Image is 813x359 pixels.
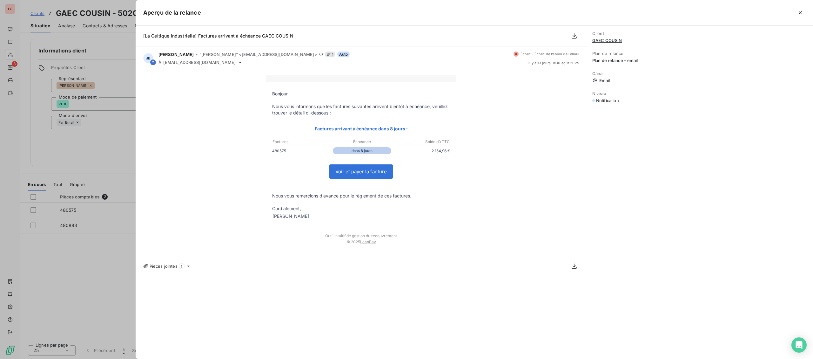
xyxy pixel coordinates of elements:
p: Nous vous informons que les factures suivantes arrivent bientôt à échéance, veuillez trouver le d... [272,103,450,116]
p: dans 8 jours [333,147,392,154]
a: Voir et payer la facture [330,165,393,178]
span: il y a 19 jours , le 30 août 2025 [528,61,579,65]
span: [EMAIL_ADDRESS][DOMAIN_NAME] [163,60,236,65]
span: Client [592,31,808,36]
span: 1 [179,263,185,269]
span: - [196,52,198,56]
span: Pièces jointes [150,264,178,269]
span: Échec - Échec de l’envoi de l’email [521,52,579,56]
span: [La Celtique Industrielle] Factures arrivant à échéance GAEC COUSIN [143,33,293,38]
a: LeanPay [360,239,376,244]
p: Échéance [333,139,391,145]
div: Open Intercom Messenger [791,337,807,353]
span: "[PERSON_NAME]" <[EMAIL_ADDRESS][DOMAIN_NAME]> [199,52,317,57]
span: Auto [337,52,350,57]
p: Factures [272,139,332,145]
span: Email [592,78,808,83]
p: Cordialement, [272,205,450,212]
span: Notification [596,98,619,103]
p: Solde dû TTC [392,139,450,145]
span: À [158,60,161,65]
p: Nous vous remercions d’avance pour le règlement de ces factures. [272,193,450,199]
span: GAEC COUSIN [592,38,808,43]
span: Niveau [592,91,808,96]
p: 480575 [272,148,333,154]
p: Factures arrivant à échéance dans 8 jours : [272,125,450,132]
span: [PERSON_NAME] [158,52,194,57]
span: Plan de relance [592,51,808,56]
span: 1 [325,52,335,57]
td: © 2025 [266,238,456,251]
div: [PERSON_NAME] [272,213,309,219]
td: Outil intuitif de gestion du recouvrement [266,227,456,238]
div: JB [143,53,153,63]
span: Plan de relance - email [592,58,808,63]
p: Bonjour [272,91,450,97]
p: 2 154,96 € [391,148,450,154]
span: Canal [592,71,808,76]
h5: Aperçu de la relance [143,8,201,17]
